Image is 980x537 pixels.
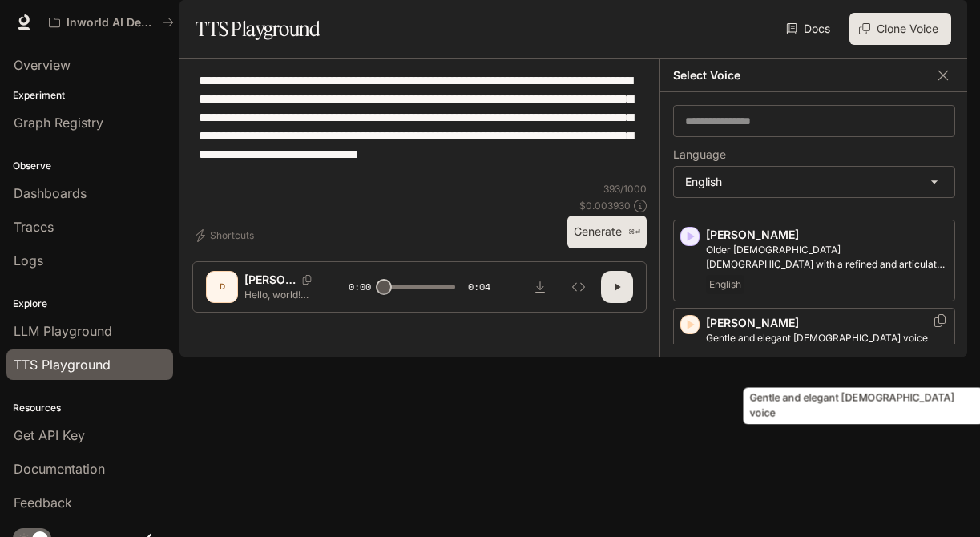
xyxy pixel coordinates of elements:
[196,13,320,45] h1: TTS Playground
[783,13,837,45] a: Docs
[349,279,371,295] span: 0:00
[673,149,726,160] p: Language
[524,271,556,303] button: Download audio
[603,182,647,196] p: 393 / 1000
[42,6,181,38] button: All workspaces
[706,227,948,243] p: [PERSON_NAME]
[706,243,948,272] p: Older British male with a refined and articulate voice
[706,315,948,331] p: [PERSON_NAME]
[567,216,647,248] button: Generate⌘⏎
[244,272,296,288] p: [PERSON_NAME]
[468,279,490,295] span: 0:04
[628,228,640,237] p: ⌘⏎
[706,275,744,294] span: English
[674,167,954,197] div: English
[849,13,951,45] button: Clone Voice
[209,274,235,300] div: D
[296,275,318,285] button: Copy Voice ID
[563,271,595,303] button: Inspect
[932,314,948,327] button: Copy Voice ID
[706,331,948,345] p: Gentle and elegant female voice
[244,288,321,301] p: Hello, world! What a wonderful day to be a text-to-speech model!
[67,16,156,30] p: Inworld AI Demos
[192,223,260,248] button: Shortcuts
